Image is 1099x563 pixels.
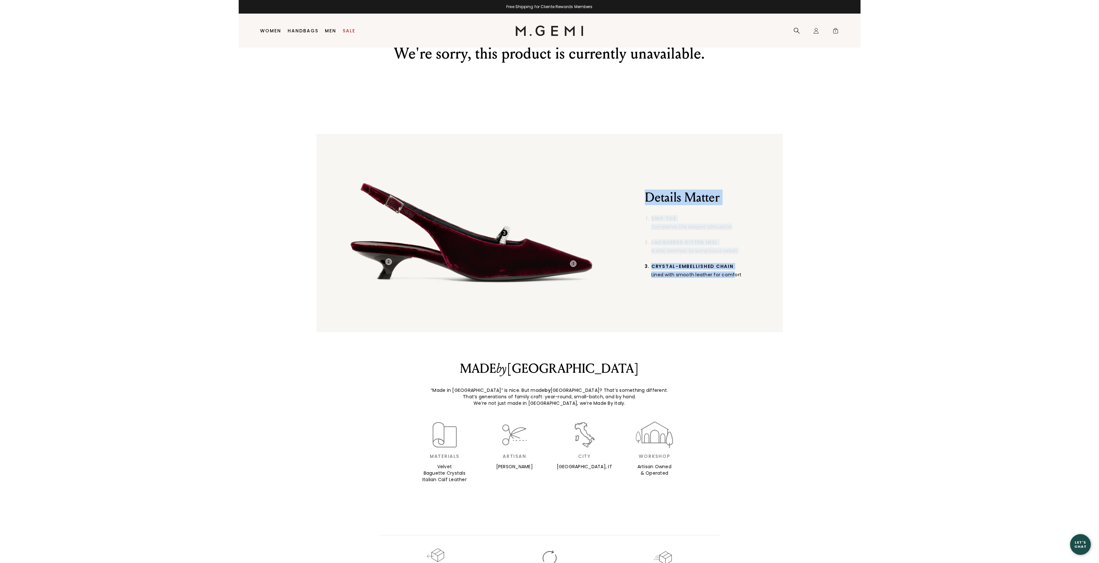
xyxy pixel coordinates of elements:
h2: MADE [GEOGRAPHIC_DATA] [239,361,861,376]
div: Let's Chat [1070,540,1091,548]
p: Velvet Baguette Crystals Italian Calf Leather [410,463,480,483]
div: 2 [385,259,392,265]
div: Completes the elegant silhouette [651,224,775,230]
a: Sale [343,28,355,33]
em: by [496,361,507,376]
span: Lacquered Kitten Heel [651,240,775,245]
div: We're sorry, this product is currently unavailable. [239,45,861,63]
div: A chic contrast to sumptuous velvet [651,248,775,254]
a: Women [260,28,281,33]
span: 1 [832,29,839,35]
h3: Materials [410,454,480,459]
h2: Details Matter [645,190,775,205]
img: M.Gemi [516,26,583,36]
p: Artisan Owned & Operated [620,463,690,476]
div: 1 [570,260,577,267]
div: 3 [501,230,508,236]
div: “Made in [GEOGRAPHIC_DATA]” is nice. But made [GEOGRAPHIC_DATA]? That’s something different. That... [239,387,861,406]
h3: City [550,454,620,459]
img: Workshop icon [636,421,673,449]
h3: Workshop [620,454,690,459]
img: scissors icon [500,421,529,449]
p: [PERSON_NAME] [480,463,550,470]
strong: by [545,387,551,393]
p: [GEOGRAPHIC_DATA], IT [550,463,620,470]
img: Italy icon [570,421,599,449]
img: leather icon [430,421,459,449]
a: Men [325,28,336,33]
span: Snip Toe [651,216,775,221]
span: Crystal-Embellished Chain [651,264,775,269]
a: Handbags [288,28,318,33]
div: Free Shipping for Cliente Rewards Members [239,4,861,9]
h3: Artisan [480,454,550,459]
div: Lined with smooth leather for comfort [651,271,775,278]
